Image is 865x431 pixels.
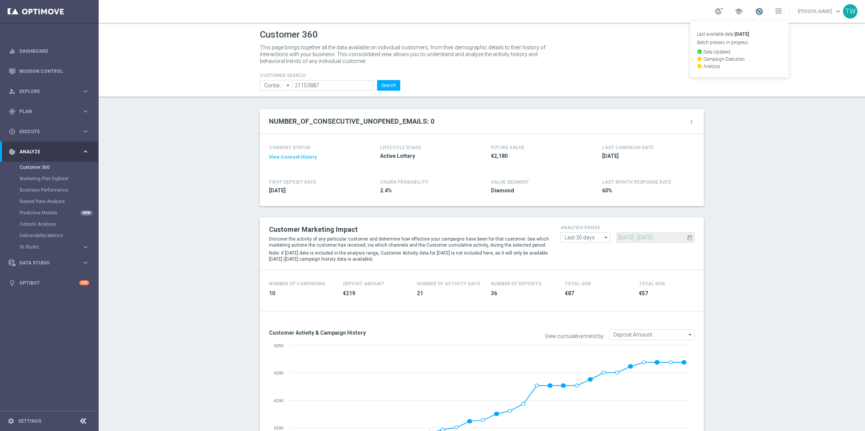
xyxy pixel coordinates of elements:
[491,187,580,194] span: Diamond
[9,88,82,95] div: Explore
[20,245,82,249] div: BI Studio
[377,80,400,91] button: Search
[602,233,610,242] i: arrow_drop_down
[20,184,98,196] div: Business Performance
[260,29,704,40] h1: Customer 360
[20,162,98,173] div: Customer 360
[639,281,665,286] h4: Total NGR
[9,128,16,135] i: play_circle_outline
[687,330,694,340] i: arrow_drop_down
[269,281,325,286] h4: Number of Campaigns
[560,225,695,230] h4: analysis range
[843,4,857,19] div: TW
[343,290,408,297] span: €219
[8,260,90,266] button: Data Studio keyboard_arrow_right
[20,207,98,219] div: Predictive Models
[491,153,580,160] span: €2,180
[20,230,98,241] div: Deliverability Metrics
[697,32,782,36] p: Last available data:
[545,333,604,340] label: View cumulative trend by
[82,244,89,251] i: keyboard_arrow_right
[269,187,358,194] span: 2024-05-27
[20,164,79,170] a: Customer 360
[20,233,79,239] a: Deliverability Metrics
[697,40,782,45] p: Batch process in progress
[697,49,702,54] i: check_circle
[269,290,334,297] span: 10
[20,176,79,182] a: Marketing Plan Explorer
[20,244,90,250] button: BI Studio keyboard_arrow_right
[602,179,671,185] span: LAST MONTH RESPONSE RATE
[269,154,317,160] button: View Consent History
[697,56,782,61] p: Campaign Execution
[754,6,764,18] a: Last available data:[DATE] Batch process in progress check_circle Data Updated watch_later Campai...
[19,41,89,61] a: Dashboard
[79,280,89,285] div: +10
[274,371,283,375] text: €200
[417,290,482,297] span: 21
[260,73,400,78] h4: CUSTOMER SEARCH
[19,273,79,293] a: Optibot
[639,290,704,297] span: €57
[343,281,384,286] h4: Deposit Amount
[18,419,41,423] a: Settings
[269,225,549,234] h2: Customer Marketing Impact
[19,261,82,265] span: Data Studio
[20,173,98,184] div: Marketing Plan Explorer
[269,250,549,262] p: Note: if [DATE] date is included in the analysis range, Customer Activity data for [DATE] is not ...
[260,80,293,91] input: Contains
[19,129,82,134] span: Execute
[20,245,74,249] span: BI Studio
[8,149,90,155] button: track_changes Analyze keyboard_arrow_right
[8,68,90,74] button: Mission Control
[380,153,469,160] span: Active Lottery
[20,221,79,227] a: Cohorts Analysis
[274,426,283,430] text: €100
[8,129,90,135] button: play_circle_outline Execute keyboard_arrow_right
[269,117,434,126] h2: NUMBER_OF_CONSECUTIVE_UNOPENED_EMAILS: 0
[9,128,82,135] div: Execute
[274,343,283,348] text: €250
[602,153,691,160] span: 2025-10-10
[9,61,89,81] div: Mission Control
[285,80,292,90] i: arrow_drop_down
[689,119,695,125] i: more_vert
[9,148,82,155] div: Analyze
[8,109,90,115] button: gps_fixed Plan keyboard_arrow_right
[82,88,89,95] i: keyboard_arrow_right
[274,398,283,403] text: €150
[602,187,691,194] span: 60%
[19,61,89,81] a: Mission Control
[8,280,90,286] button: lightbulb Optibot +10
[602,145,654,150] h4: LAST CAMPAIGN DATE
[8,48,90,54] button: equalizer Dashboard
[797,6,843,17] a: [PERSON_NAME]keyboard_arrow_down
[82,128,89,135] i: keyboard_arrow_right
[491,179,529,185] h4: VALUE SEGMENT
[9,260,82,266] div: Data Studio
[80,211,93,215] div: NEW
[834,7,842,16] span: keyboard_arrow_down
[8,418,14,425] i: settings
[8,88,90,94] div: person_search Explore keyboard_arrow_right
[9,280,16,286] i: lightbulb
[417,281,480,286] h4: Number of Activity Days
[9,148,16,155] i: track_changes
[9,273,89,293] div: Optibot
[9,88,16,95] i: person_search
[9,108,16,115] i: gps_fixed
[734,7,743,16] span: school
[565,290,630,297] span: €87
[20,241,98,253] div: BI Studio
[20,198,79,204] a: Repeat Rate Analysis
[697,63,782,69] p: Analysis
[82,108,89,115] i: keyboard_arrow_right
[269,145,358,150] h4: CONSENT STATUS
[260,44,552,64] p: This page brings together all the data available on individual customers, from their demographic ...
[293,80,373,91] input: Enter CID, Email, name or phone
